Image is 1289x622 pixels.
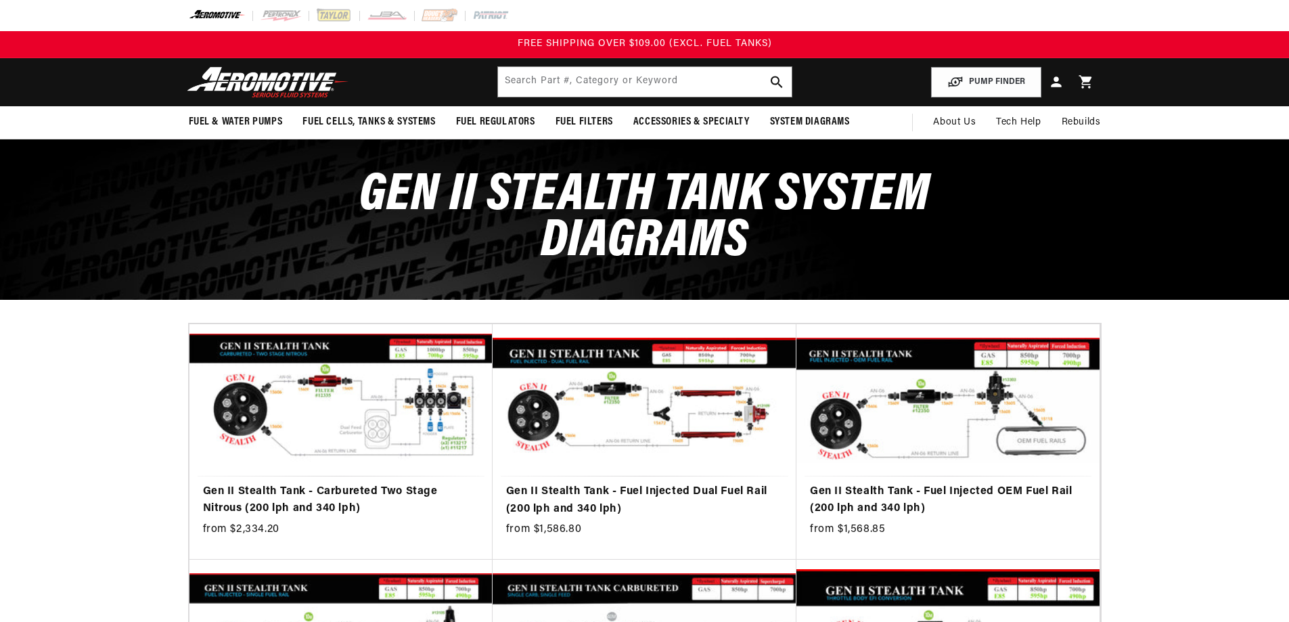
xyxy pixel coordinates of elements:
span: Fuel Filters [556,115,613,129]
span: Tech Help [996,115,1041,130]
summary: Accessories & Specialty [623,106,760,138]
span: Fuel & Water Pumps [189,115,283,129]
a: About Us [923,106,986,139]
summary: System Diagrams [760,106,860,138]
span: Fuel Cells, Tanks & Systems [302,115,435,129]
summary: Fuel & Water Pumps [179,106,293,138]
input: Search by Part Number, Category or Keyword [498,67,792,97]
span: Rebuilds [1062,115,1101,130]
span: System Diagrams [770,115,850,129]
a: Gen II Stealth Tank - Fuel Injected OEM Fuel Rail (200 lph and 340 lph) [810,483,1086,518]
span: About Us [933,117,976,127]
summary: Rebuilds [1051,106,1111,139]
span: Accessories & Specialty [633,115,750,129]
button: search button [762,67,792,97]
a: Gen II Stealth Tank - Carbureted Two Stage Nitrous (200 lph and 340 lph) [203,483,479,518]
span: Gen II Stealth Tank System Diagrams [359,169,930,269]
summary: Fuel Regulators [446,106,545,138]
summary: Fuel Filters [545,106,623,138]
span: Fuel Regulators [456,115,535,129]
img: Aeromotive [183,66,353,98]
button: PUMP FINDER [931,67,1041,97]
summary: Fuel Cells, Tanks & Systems [292,106,445,138]
summary: Tech Help [986,106,1051,139]
span: FREE SHIPPING OVER $109.00 (EXCL. FUEL TANKS) [518,39,772,49]
a: Gen II Stealth Tank - Fuel Injected Dual Fuel Rail (200 lph and 340 lph) [506,483,783,518]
